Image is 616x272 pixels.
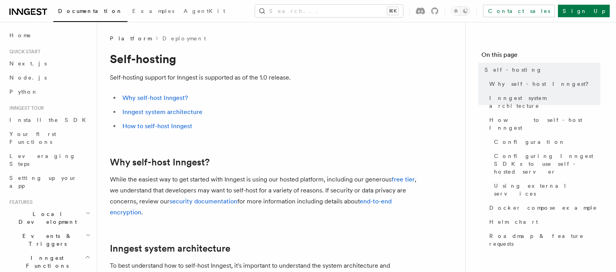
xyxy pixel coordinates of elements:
[494,138,565,146] span: Configuration
[9,175,77,189] span: Setting up your app
[481,50,600,63] h4: On this page
[558,5,610,17] a: Sign Up
[6,149,92,171] a: Leveraging Steps
[489,218,538,226] span: Helm chart
[486,91,600,113] a: Inngest system architecture
[491,135,600,149] a: Configuration
[6,254,85,270] span: Inngest Functions
[387,7,398,15] kbd: ⌘K
[451,6,470,16] button: Toggle dark mode
[486,229,600,251] a: Roadmap & feature requests
[6,49,40,55] span: Quick start
[6,232,86,248] span: Events & Triggers
[489,94,600,110] span: Inngest system architecture
[9,89,38,95] span: Python
[486,113,600,135] a: How to self-host Inngest
[110,243,230,254] a: Inngest system architecture
[9,117,91,123] span: Install the SDK
[162,34,206,42] a: Deployment
[489,232,600,248] span: Roadmap & feature requests
[6,229,92,251] button: Events & Triggers
[9,153,76,167] span: Leveraging Steps
[491,149,600,179] a: Configuring Inngest SDKs to use self-hosted server
[494,152,600,176] span: Configuring Inngest SDKs to use self-hosted server
[179,2,230,21] a: AgentKit
[6,127,92,149] a: Your first Functions
[132,8,174,14] span: Examples
[491,179,600,201] a: Using external services
[6,85,92,99] a: Python
[110,157,210,168] a: Why self-host Inngest?
[485,66,542,74] span: Self-hosting
[6,56,92,71] a: Next.js
[169,198,237,205] a: security documentation
[9,31,31,39] span: Home
[486,77,600,91] a: Why self-host Inngest?
[489,116,600,132] span: How to self-host Inngest
[6,207,92,229] button: Local Development
[392,176,415,183] a: free tier
[6,210,86,226] span: Local Development
[494,182,600,198] span: Using external services
[6,71,92,85] a: Node.js
[122,122,192,130] a: How to self-host Inngest
[483,5,555,17] a: Contact sales
[122,94,188,102] a: Why self-host Inngest?
[6,105,44,111] span: Inngest tour
[110,52,424,66] h1: Self-hosting
[110,72,424,83] p: Self-hosting support for Inngest is supported as of the 1.0 release.
[489,204,597,212] span: Docker compose example
[122,108,202,116] a: Inngest system architecture
[255,5,403,17] button: Search...⌘K
[6,28,92,42] a: Home
[489,80,594,88] span: Why self-host Inngest?
[486,215,600,229] a: Helm chart
[184,8,225,14] span: AgentKit
[6,171,92,193] a: Setting up your app
[53,2,128,22] a: Documentation
[6,199,33,205] span: Features
[58,8,123,14] span: Documentation
[9,131,56,145] span: Your first Functions
[9,60,47,67] span: Next.js
[9,74,47,81] span: Node.js
[128,2,179,21] a: Examples
[481,63,600,77] a: Self-hosting
[110,34,151,42] span: Platform
[6,113,92,127] a: Install the SDK
[110,174,424,218] p: While the easiest way to get started with Inngest is using our hosted platform, including our gen...
[486,201,600,215] a: Docker compose example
